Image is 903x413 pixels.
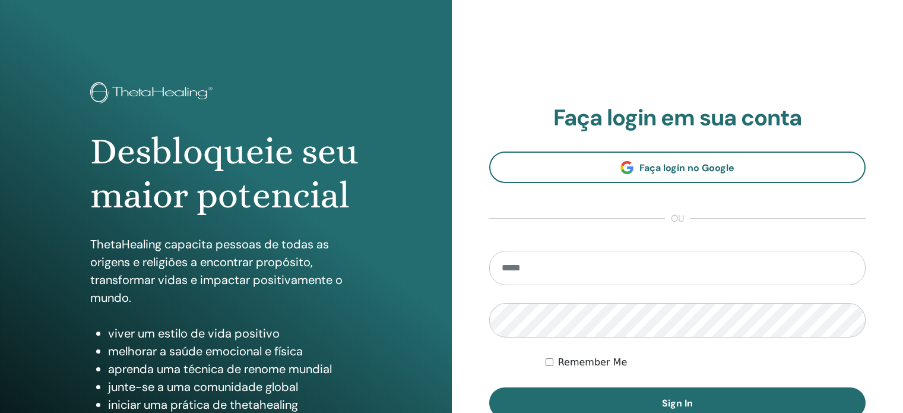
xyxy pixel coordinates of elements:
[489,152,866,183] a: Faça login no Google
[662,397,693,409] span: Sign In
[558,355,628,370] label: Remember Me
[108,324,362,342] li: viver um estilo de vida positivo
[489,105,866,132] h2: Faça login em sua conta
[108,342,362,360] li: melhorar a saúde emocional e física
[108,360,362,378] li: aprenda uma técnica de renome mundial
[108,378,362,396] li: junte-se a uma comunidade global
[546,355,866,370] div: Keep me authenticated indefinitely or until I manually logout
[639,162,734,174] span: Faça login no Google
[90,130,362,218] h1: Desbloqueie seu maior potencial
[665,212,690,226] span: ou
[90,235,362,307] p: ThetaHealing capacita pessoas de todas as origens e religiões a encontrar propósito, transformar ...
